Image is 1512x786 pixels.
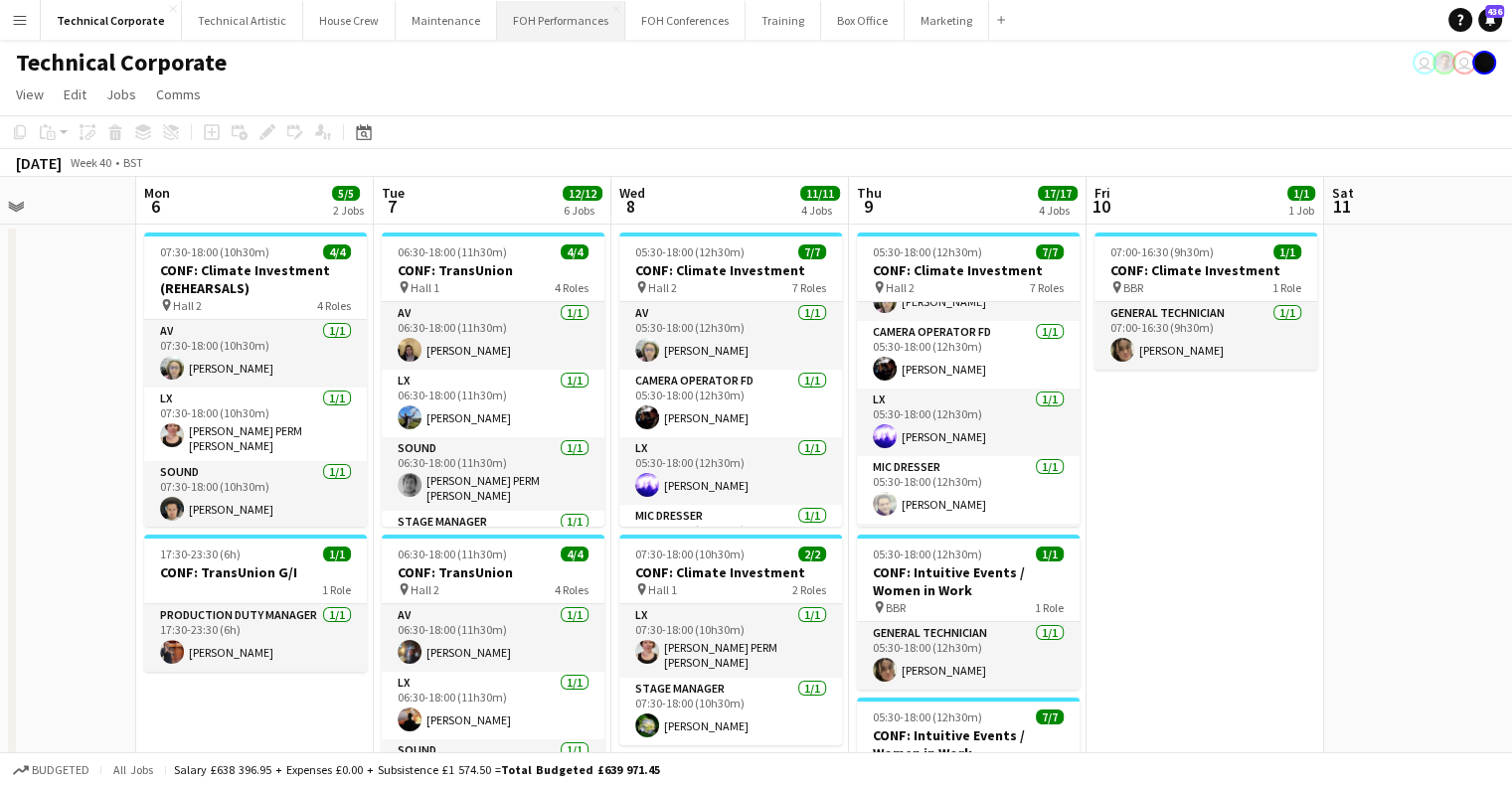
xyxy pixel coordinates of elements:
[144,388,367,461] app-card-role: LX1/107:30-18:00 (10h30m)[PERSON_NAME] PERM [PERSON_NAME]
[857,184,882,202] span: Thu
[619,302,842,370] app-card-role: AV1/105:30-18:00 (12h30m)[PERSON_NAME]
[563,186,602,201] span: 12/12
[857,233,1080,527] app-job-card: 05:30-18:00 (12h30m)7/7CONF: Climate Investment Hall 27 RolesAV1/105:30-18:00 (12h30m)[PERSON_NAM...
[382,370,604,437] app-card-role: LX1/106:30-18:00 (11h30m)[PERSON_NAME]
[619,535,842,745] app-job-card: 07:30-18:00 (10h30m)2/2CONF: Climate Investment Hall 12 RolesLX1/107:30-18:00 (10h30m)[PERSON_NAM...
[635,244,745,259] span: 05:30-18:00 (12h30m)
[160,244,269,259] span: 07:30-18:00 (10h30m)
[174,762,660,777] div: Salary £638 396.95 + Expenses £0.00 + Subsistence £1 574.50 =
[801,203,839,218] div: 4 Jobs
[398,244,507,259] span: 06:30-18:00 (11h30m)
[798,547,826,561] span: 2/2
[382,563,604,581] h3: CONF: TransUnion
[56,81,94,107] a: Edit
[41,1,182,40] button: Technical Corporate
[619,184,645,202] span: Wed
[616,195,645,218] span: 8
[379,195,405,218] span: 7
[382,302,604,370] app-card-role: AV1/106:30-18:00 (11h30m)[PERSON_NAME]
[1094,261,1317,279] h3: CONF: Climate Investment
[1094,233,1317,370] app-job-card: 07:00-16:30 (9h30m)1/1CONF: Climate Investment BBR1 RoleGeneral Technician1/107:00-16:30 (9h30m)[...
[156,85,201,103] span: Comms
[619,370,842,437] app-card-role: Camera Operator FD1/105:30-18:00 (12h30m)[PERSON_NAME]
[792,280,826,295] span: 7 Roles
[619,437,842,505] app-card-role: LX1/105:30-18:00 (12h30m)[PERSON_NAME]
[798,244,826,259] span: 7/7
[1432,51,1456,75] app-user-avatar: Tom PERM Jeyes
[144,535,367,672] app-job-card: 17:30-23:30 (6h)1/1CONF: TransUnion G/I1 RoleProduction Duty Manager1/117:30-23:30 (6h)[PERSON_NAME]
[1036,244,1064,259] span: 7/7
[886,280,915,295] span: Hall 2
[106,85,136,103] span: Jobs
[619,563,842,581] h3: CONF: Climate Investment
[322,582,351,597] span: 1 Role
[333,203,364,218] div: 2 Jobs
[173,298,202,313] span: Hall 2
[555,582,588,597] span: 4 Roles
[123,155,143,170] div: BST
[144,261,367,297] h3: CONF: Climate Investment (REHEARSALS)
[497,1,625,40] button: FOH Performances
[382,261,604,279] h3: CONF: TransUnion
[16,153,62,173] div: [DATE]
[1273,244,1301,259] span: 1/1
[555,280,588,295] span: 4 Roles
[648,280,677,295] span: Hall 2
[1035,600,1064,615] span: 1 Role
[792,582,826,597] span: 2 Roles
[857,622,1080,690] app-card-role: General Technician1/105:30-18:00 (12h30m)[PERSON_NAME]
[857,389,1080,456] app-card-role: LX1/105:30-18:00 (12h30m)[PERSON_NAME]
[857,535,1080,690] app-job-card: 05:30-18:00 (12h30m)1/1CONF: Intuitive Events / Women in Work BBR1 RoleGeneral Technician1/105:30...
[323,547,351,561] span: 1/1
[141,195,170,218] span: 6
[382,511,604,578] app-card-role: Stage Manager1/1
[1332,184,1354,202] span: Sat
[1092,195,1110,218] span: 10
[1036,709,1064,724] span: 7/7
[332,186,360,201] span: 5/5
[317,298,351,313] span: 4 Roles
[1030,280,1064,295] span: 7 Roles
[144,461,367,529] app-card-role: Sound1/107:30-18:00 (10h30m)[PERSON_NAME]
[323,244,351,259] span: 4/4
[1287,186,1315,201] span: 1/1
[98,81,144,107] a: Jobs
[182,1,303,40] button: Technical Artistic
[501,762,660,777] span: Total Budgeted £639 971.45
[109,762,157,777] span: All jobs
[1485,5,1504,18] span: 436
[1036,547,1064,561] span: 1/1
[382,233,604,527] div: 06:30-18:00 (11h30m)4/4CONF: TransUnion Hall 14 RolesAV1/106:30-18:00 (11h30m)[PERSON_NAME]LX1/10...
[873,709,982,724] span: 05:30-18:00 (12h30m)
[854,195,882,218] span: 9
[857,261,1080,279] h3: CONF: Climate Investment
[619,678,842,745] app-card-role: Stage Manager1/107:30-18:00 (10h30m)[PERSON_NAME]
[16,85,44,103] span: View
[821,1,905,40] button: Box Office
[873,244,982,259] span: 05:30-18:00 (12h30m)
[619,505,842,572] app-card-role: Mic Dresser1/105:30-18:00 (12h30m)
[1288,203,1314,218] div: 1 Job
[905,1,989,40] button: Marketing
[398,547,507,561] span: 06:30-18:00 (11h30m)
[857,726,1080,762] h3: CONF: Intuitive Events / Women in Work
[1123,280,1143,295] span: BBR
[635,547,745,561] span: 07:30-18:00 (10h30m)
[1094,302,1317,370] app-card-role: General Technician1/107:00-16:30 (9h30m)[PERSON_NAME]
[144,233,367,527] app-job-card: 07:30-18:00 (10h30m)4/4CONF: Climate Investment (REHEARSALS) Hall 24 RolesAV1/107:30-18:00 (10h30...
[8,81,52,107] a: View
[148,81,209,107] a: Comms
[857,321,1080,389] app-card-role: Camera Operator FD1/105:30-18:00 (12h30m)[PERSON_NAME]
[1413,51,1436,75] app-user-avatar: Vaida Pikzirne
[382,437,604,511] app-card-role: Sound1/106:30-18:00 (11h30m)[PERSON_NAME] PERM [PERSON_NAME]
[160,547,241,561] span: 17:30-23:30 (6h)
[1452,51,1476,75] app-user-avatar: Liveforce Admin
[411,582,439,597] span: Hall 2
[10,759,92,781] button: Budgeted
[144,184,170,202] span: Mon
[1039,203,1077,218] div: 4 Jobs
[800,186,840,201] span: 11/11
